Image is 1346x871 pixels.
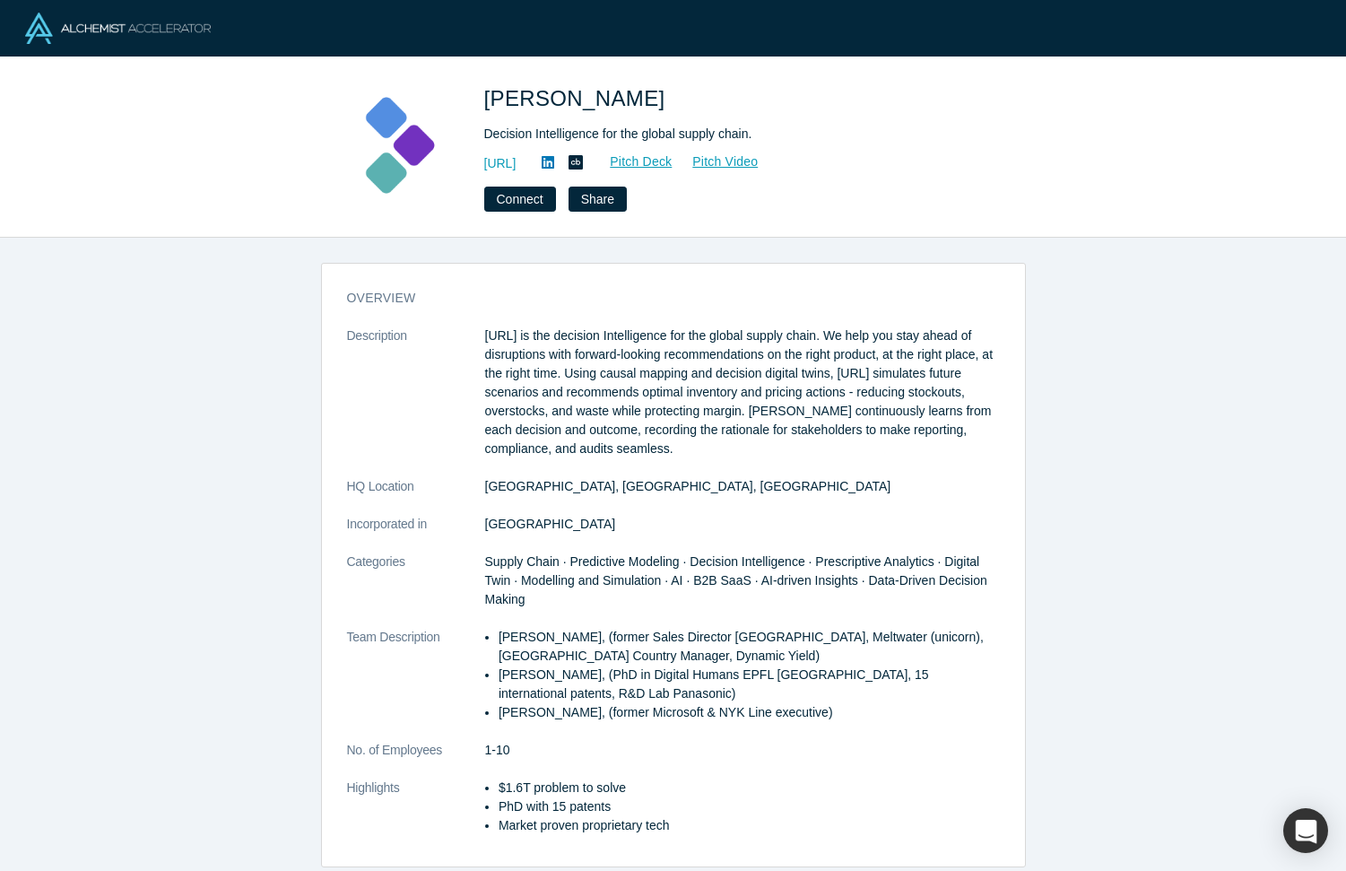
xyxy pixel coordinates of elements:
dd: 1-10 [485,741,1000,760]
a: Pitch Video [673,152,759,172]
span: Supply Chain · Predictive Modeling · Decision Intelligence · Prescriptive Analytics · Digital Twi... [485,554,987,606]
li: [PERSON_NAME], (former Sales Director [GEOGRAPHIC_DATA], Meltwater (unicorn), [GEOGRAPHIC_DATA] C... [499,628,1000,666]
li: [PERSON_NAME], (former Microsoft & NYK Line executive) [499,703,1000,722]
dd: [GEOGRAPHIC_DATA] [485,515,1000,534]
dt: Description [347,327,485,477]
li: [PERSON_NAME], (PhD in Digital Humans EPFL [GEOGRAPHIC_DATA], 15 international patents, R&D Lab P... [499,666,1000,703]
button: Share [569,187,627,212]
h3: overview [347,289,975,308]
dd: [GEOGRAPHIC_DATA], [GEOGRAPHIC_DATA], [GEOGRAPHIC_DATA] [485,477,1000,496]
li: Market proven proprietary tech [499,816,1000,835]
dt: HQ Location [347,477,485,515]
img: Kimaru AI's Logo [334,83,459,208]
dt: Categories [347,553,485,628]
dt: Incorporated in [347,515,485,553]
a: Pitch Deck [590,152,673,172]
img: Alchemist Logo [25,13,211,44]
p: [URL] is the decision Intelligence for the global supply chain. We help you stay ahead of disrupt... [485,327,1000,458]
a: [URL] [484,154,517,173]
li: PhD with 15 patents [499,797,1000,816]
button: Connect [484,187,556,212]
span: [PERSON_NAME] [484,86,672,110]
dt: No. of Employees [347,741,485,779]
dt: Highlights [347,779,485,854]
div: Decision Intelligence for the global supply chain. [484,125,986,144]
dt: Team Description [347,628,485,741]
li: $1.6T problem to solve [499,779,1000,797]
